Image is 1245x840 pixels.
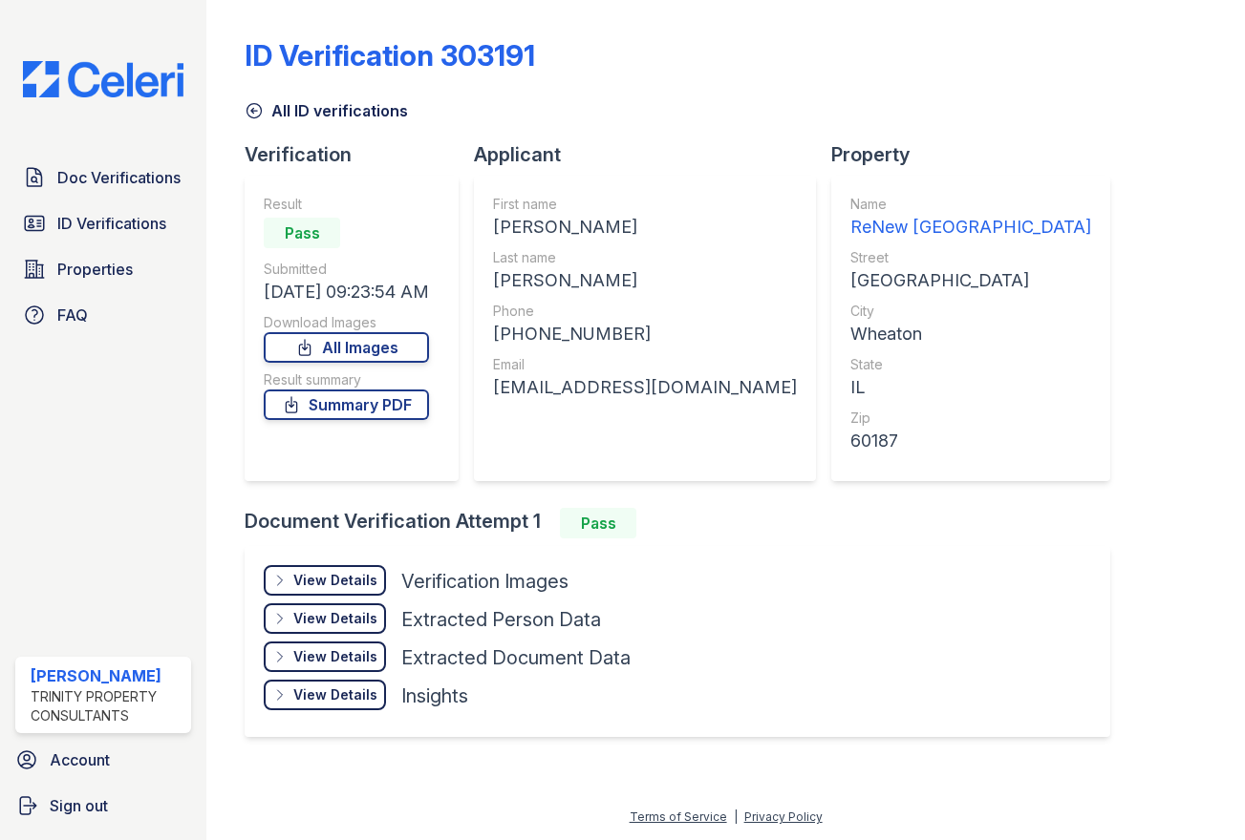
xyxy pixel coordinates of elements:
a: Terms of Service [630,809,727,824]
div: Trinity Property Consultants [31,687,183,725]
a: Privacy Policy [744,809,823,824]
div: Email [493,355,797,374]
div: Wheaton [850,321,1091,347]
span: Account [50,748,110,771]
div: | [734,809,738,824]
a: Sign out [8,787,199,825]
a: Summary PDF [264,389,429,420]
div: [GEOGRAPHIC_DATA] [850,267,1091,294]
div: Document Verification Attempt 1 [245,508,1126,538]
div: Last name [493,248,797,267]
div: View Details [293,685,377,704]
div: Street [850,248,1091,267]
a: Account [8,741,199,779]
div: Property [831,141,1126,168]
a: Name ReNew [GEOGRAPHIC_DATA] [850,195,1091,241]
div: Zip [850,409,1091,428]
a: FAQ [15,296,191,334]
div: Extracted Person Data [401,606,601,633]
div: [DATE] 09:23:54 AM [264,279,429,305]
a: All ID verifications [245,99,408,122]
span: FAQ [57,304,88,326]
div: IL [850,374,1091,401]
div: Name [850,195,1091,214]
a: Doc Verifications [15,158,191,197]
div: View Details [293,647,377,666]
span: Doc Verifications [57,166,181,189]
div: [PERSON_NAME] [493,267,797,294]
div: Result [264,195,429,214]
img: CE_Logo_Blue-a8612792a0a2168367f1c8372b55b34899dd931a85d93a1a3d3e32e68fde9ad4.png [8,61,199,97]
div: 60187 [850,428,1091,454]
span: Properties [57,258,133,281]
a: Properties [15,250,191,288]
div: State [850,355,1091,374]
div: Download Images [264,313,429,332]
div: ReNew [GEOGRAPHIC_DATA] [850,214,1091,241]
span: ID Verifications [57,212,166,235]
div: Submitted [264,260,429,279]
div: [PERSON_NAME] [493,214,797,241]
div: Verification Images [401,568,569,595]
div: Verification [245,141,474,168]
div: ID Verification 303191 [245,38,535,73]
div: [PHONE_NUMBER] [493,321,797,347]
div: Extracted Document Data [401,644,631,671]
div: Phone [493,302,797,321]
div: Result summary [264,370,429,389]
div: Pass [560,508,636,538]
div: Pass [264,218,340,248]
div: City [850,302,1091,321]
div: [PERSON_NAME] [31,664,183,687]
div: View Details [293,609,377,628]
a: ID Verifications [15,204,191,242]
div: Insights [401,682,468,709]
iframe: chat widget [1165,764,1226,821]
a: All Images [264,332,429,363]
div: [EMAIL_ADDRESS][DOMAIN_NAME] [493,374,797,401]
div: View Details [293,571,377,590]
span: Sign out [50,794,108,817]
div: Applicant [474,141,831,168]
div: First name [493,195,797,214]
